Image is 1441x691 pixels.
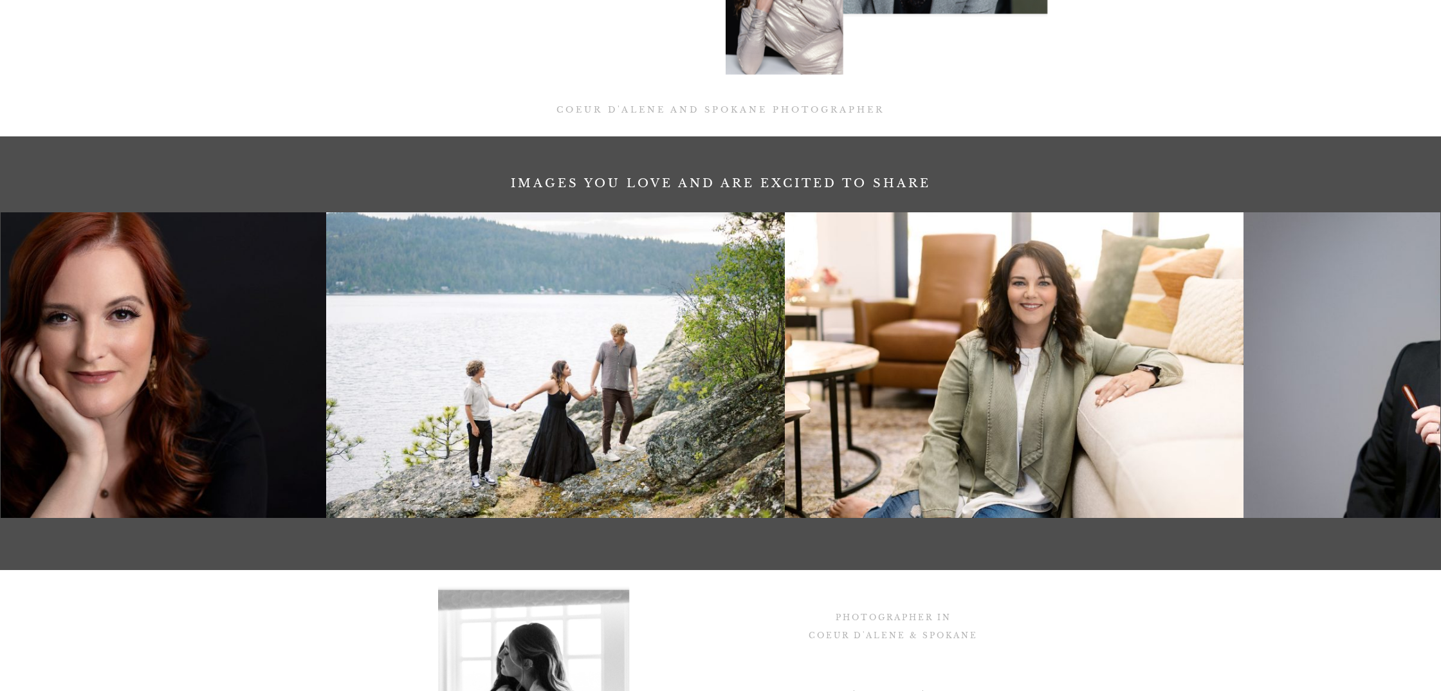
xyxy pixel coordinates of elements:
[785,212,1244,518] img: RJP64402_Retouched_result
[809,612,978,629] h3: Photographer in
[326,212,785,518] img: Frickle-Family-15_Retouched_result
[809,630,978,647] h3: Coeur d'Alene & Spokane
[1,176,1440,198] h2: Images you love and are excited to share
[1,104,1440,122] h2: COEUR D'ALENE and Spokane Photographer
